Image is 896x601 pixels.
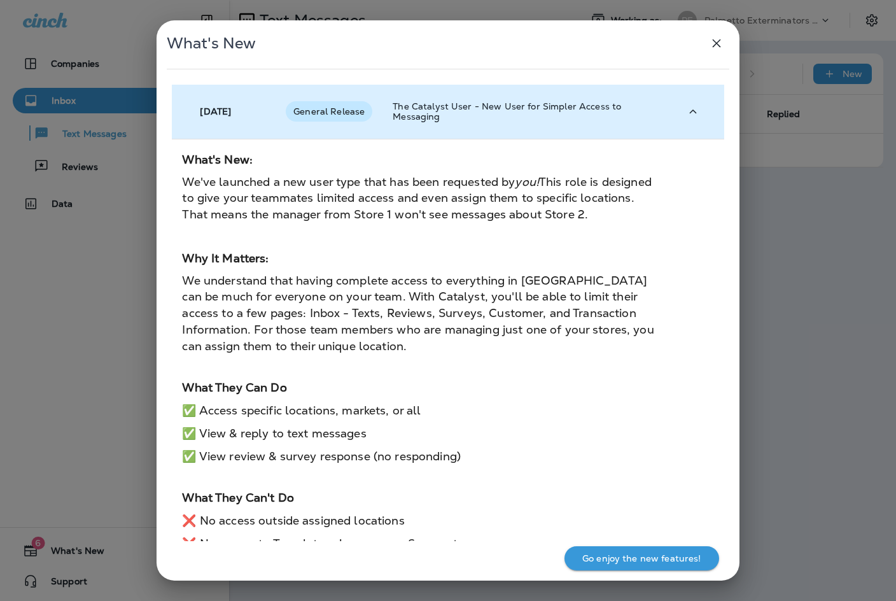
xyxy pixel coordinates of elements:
[182,403,421,418] span: ✅ Access specific locations, markets, or all
[286,106,372,117] span: General Release
[582,553,701,563] p: Go enjoy the new features!
[564,546,719,570] button: Go enjoy the new features!
[182,490,294,505] strong: What They Can't Do
[167,34,256,53] span: What's New
[182,174,652,222] span: This role is designed to give your teammates limited access and even assign them to specific loca...
[182,536,463,551] span: ❌ No access to Templates, Journeys, or Segments
[182,380,286,395] strong: What They Can Do
[182,513,404,528] span: ❌ No access outside assigned locations
[200,106,231,117] p: [DATE]
[182,174,515,189] span: We've launched a new user type that has been requested by
[182,251,269,265] strong: Why It Matters:
[393,101,660,122] p: The Catalyst User - New User for Simpler Access to Messaging
[182,426,366,441] span: ✅ View & reply to text messages
[182,449,461,463] span: ✅ View review & survey response (no responding)
[182,273,654,353] span: We understand that having complete access to everything in [GEOGRAPHIC_DATA] can be much for ever...
[182,152,253,167] strong: What's New:
[515,174,539,189] em: you!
